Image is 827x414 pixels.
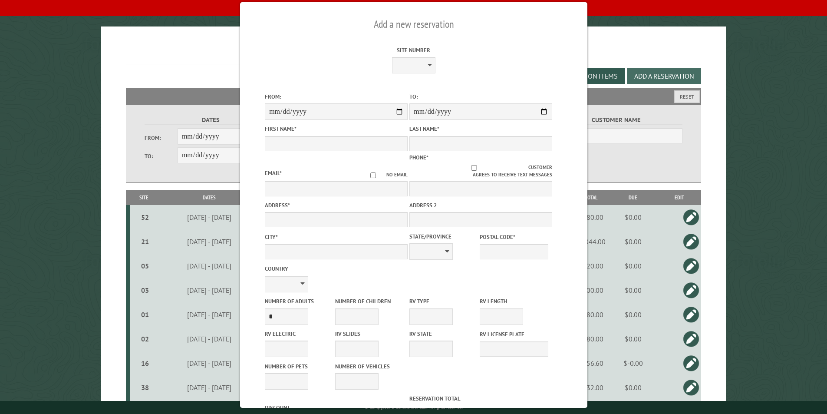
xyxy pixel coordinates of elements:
label: Address [265,201,408,209]
div: 21 [134,237,157,246]
div: [DATE] - [DATE] [159,383,259,392]
button: Edit Add-on Items [550,68,625,84]
div: [DATE] - [DATE] [159,213,259,222]
label: Address 2 [409,201,552,209]
td: $0.00 [609,278,657,302]
div: [DATE] - [DATE] [159,262,259,270]
div: [DATE] - [DATE] [159,310,259,319]
small: © Campground Commander LLC. All rights reserved. [365,404,463,410]
label: Discount [265,404,408,412]
label: Number of Children [335,297,404,305]
label: Customer agrees to receive text messages [409,164,552,179]
th: Site [130,190,158,205]
td: $200.00 [574,278,609,302]
label: No email [360,171,408,179]
label: City [265,233,408,241]
label: RV Slides [335,330,404,338]
input: Customer agrees to receive text messages [419,165,528,171]
th: Dates [158,190,260,205]
div: [DATE] - [DATE] [159,286,259,295]
td: $156.60 [574,351,609,375]
label: Reservation Total [409,394,552,403]
td: $0.00 [609,327,657,351]
label: Phone [409,154,428,161]
div: [DATE] - [DATE] [159,335,259,343]
label: Country [265,265,408,273]
td: $132.00 [574,375,609,400]
h1: Reservations [126,40,702,64]
td: $0.00 [609,254,657,278]
div: 01 [134,310,157,319]
div: 38 [134,383,157,392]
button: Reset [674,90,700,103]
label: State/Province [409,232,478,241]
td: $0.00 [609,375,657,400]
label: RV State [409,330,478,338]
th: Total [574,190,609,205]
td: $0.00 [609,229,657,254]
td: $1044.00 [574,229,609,254]
input: No email [360,172,386,178]
label: Postal Code [480,233,548,241]
div: 16 [134,359,157,368]
label: Number of Pets [265,362,333,371]
label: RV Electric [265,330,333,338]
td: $0.00 [609,302,657,327]
label: Number of Adults [265,297,333,305]
td: $280.00 [574,327,609,351]
td: $0.00 [609,205,657,229]
td: $-0.00 [609,351,657,375]
label: Number of Vehicles [335,362,404,371]
div: 52 [134,213,157,222]
div: 02 [134,335,157,343]
label: Site Number [342,46,485,54]
label: Email [265,169,282,177]
th: Edit [657,190,701,205]
label: First Name [265,125,408,133]
label: Customer Name [550,115,682,125]
label: Dates [145,115,277,125]
h2: Add a new reservation [265,16,563,33]
th: Due [609,190,657,205]
div: [DATE] - [DATE] [159,359,259,368]
td: $280.00 [574,205,609,229]
div: [DATE] - [DATE] [159,237,259,246]
label: RV Length [480,297,548,305]
label: Last Name [409,125,552,133]
div: 05 [134,262,157,270]
td: $320.00 [574,254,609,278]
label: From: [265,93,408,101]
h2: Filters [126,88,702,104]
label: From: [145,134,178,142]
div: 03 [134,286,157,295]
label: RV Type [409,297,478,305]
button: Add a Reservation [627,68,701,84]
label: RV License Plate [480,330,548,338]
td: $280.00 [574,302,609,327]
label: To: [409,93,552,101]
label: To: [145,152,178,160]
